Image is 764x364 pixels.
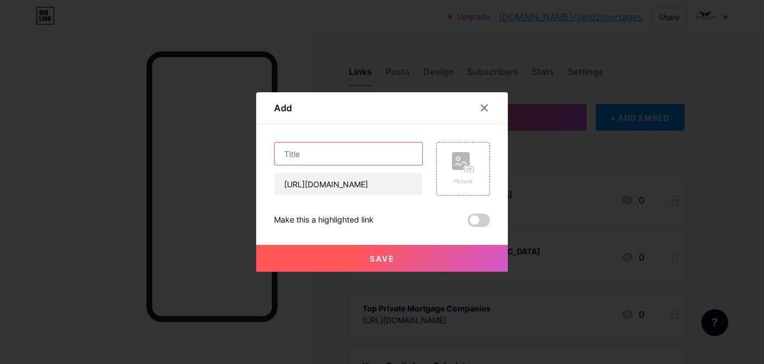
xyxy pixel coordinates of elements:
div: Picture [452,177,474,186]
span: Save [370,254,395,263]
div: Make this a highlighted link [274,214,374,227]
div: Add [274,101,292,115]
input: Title [275,143,422,165]
input: URL [275,173,422,195]
button: Save [256,245,508,272]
